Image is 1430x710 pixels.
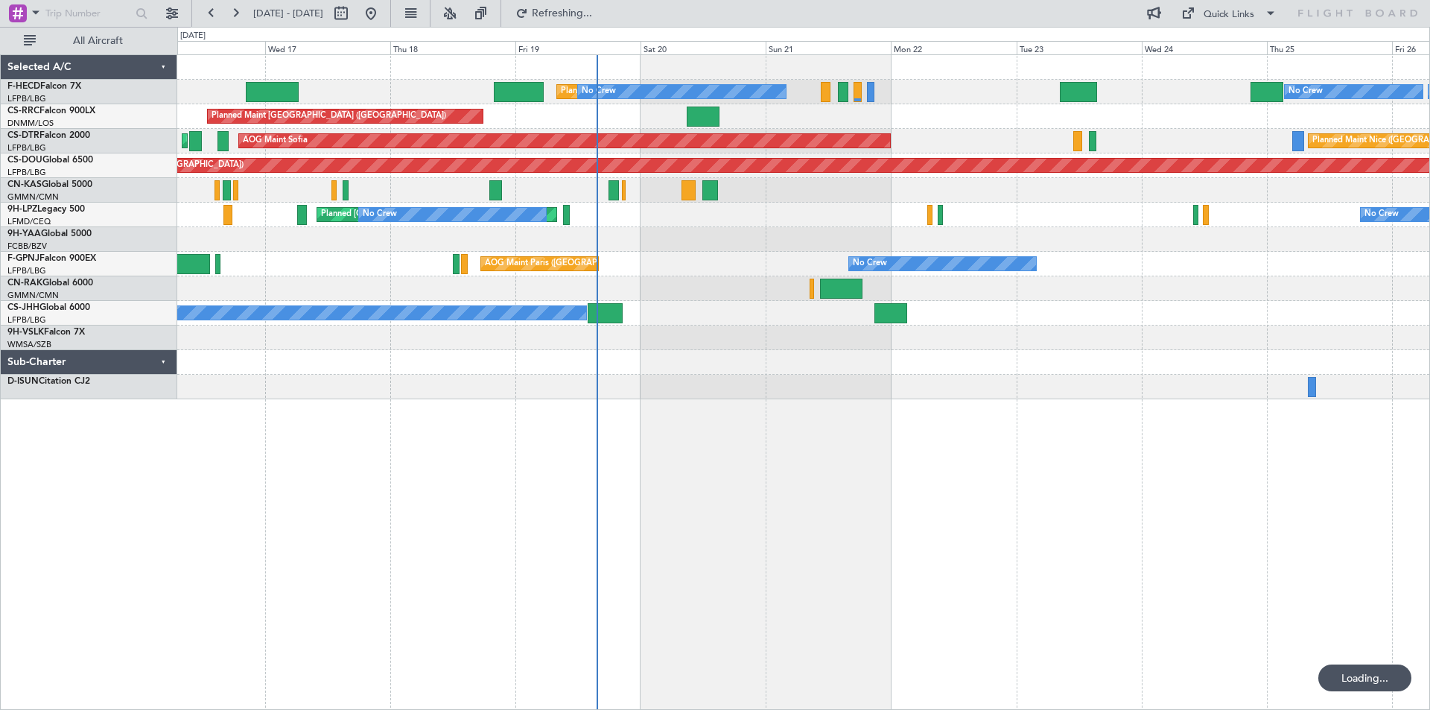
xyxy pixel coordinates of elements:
[140,41,265,54] div: Tue 16
[7,241,47,252] a: FCBB/BZV
[7,303,90,312] a: CS-JHHGlobal 6000
[7,254,39,263] span: F-GPNJ
[243,130,308,152] div: AOG Maint Sofia
[212,105,446,127] div: Planned Maint [GEOGRAPHIC_DATA] ([GEOGRAPHIC_DATA])
[7,279,42,288] span: CN-RAK
[1174,1,1284,25] button: Quick Links
[641,41,766,54] div: Sat 20
[7,265,46,276] a: LFPB/LBG
[7,156,42,165] span: CS-DOU
[253,7,323,20] span: [DATE] - [DATE]
[509,1,598,25] button: Refreshing...
[7,229,92,238] a: 9H-YAAGlobal 5000
[7,180,92,189] a: CN-KASGlobal 5000
[7,339,51,350] a: WMSA/SZB
[7,303,39,312] span: CS-JHH
[7,314,46,326] a: LFPB/LBG
[7,290,59,301] a: GMMN/CMN
[16,29,162,53] button: All Aircraft
[180,30,206,42] div: [DATE]
[531,8,594,19] span: Refreshing...
[766,41,891,54] div: Sun 21
[39,36,157,46] span: All Aircraft
[7,279,93,288] a: CN-RAKGlobal 6000
[891,41,1016,54] div: Mon 22
[7,180,42,189] span: CN-KAS
[7,156,93,165] a: CS-DOUGlobal 6500
[7,107,39,115] span: CS-RRC
[45,2,131,25] input: Trip Number
[7,216,51,227] a: LFMD/CEQ
[1204,7,1254,22] div: Quick Links
[7,82,40,91] span: F-HECD
[390,41,515,54] div: Thu 18
[7,131,90,140] a: CS-DTRFalcon 2000
[1267,41,1392,54] div: Thu 25
[561,80,795,103] div: Planned Maint [GEOGRAPHIC_DATA] ([GEOGRAPHIC_DATA])
[7,205,37,214] span: 9H-LPZ
[7,82,81,91] a: F-HECDFalcon 7X
[7,254,96,263] a: F-GPNJFalcon 900EX
[7,131,39,140] span: CS-DTR
[7,328,85,337] a: 9H-VSLKFalcon 7X
[363,203,397,226] div: No Crew
[7,205,85,214] a: 9H-LPZLegacy 500
[1017,41,1142,54] div: Tue 23
[7,93,46,104] a: LFPB/LBG
[7,229,41,238] span: 9H-YAA
[1318,665,1411,691] div: Loading...
[7,191,59,203] a: GMMN/CMN
[515,41,641,54] div: Fri 19
[485,253,641,275] div: AOG Maint Paris ([GEOGRAPHIC_DATA])
[582,80,616,103] div: No Crew
[7,167,46,178] a: LFPB/LBG
[265,41,390,54] div: Wed 17
[7,377,90,386] a: D-ISUNCitation CJ2
[7,107,95,115] a: CS-RRCFalcon 900LX
[1288,80,1323,103] div: No Crew
[321,203,532,226] div: Planned [GEOGRAPHIC_DATA] ([GEOGRAPHIC_DATA])
[7,328,44,337] span: 9H-VSLK
[7,142,46,153] a: LFPB/LBG
[7,377,39,386] span: D-ISUN
[7,118,54,129] a: DNMM/LOS
[1364,203,1399,226] div: No Crew
[186,130,262,152] div: Planned Maint Sofia
[1142,41,1267,54] div: Wed 24
[853,253,887,275] div: No Crew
